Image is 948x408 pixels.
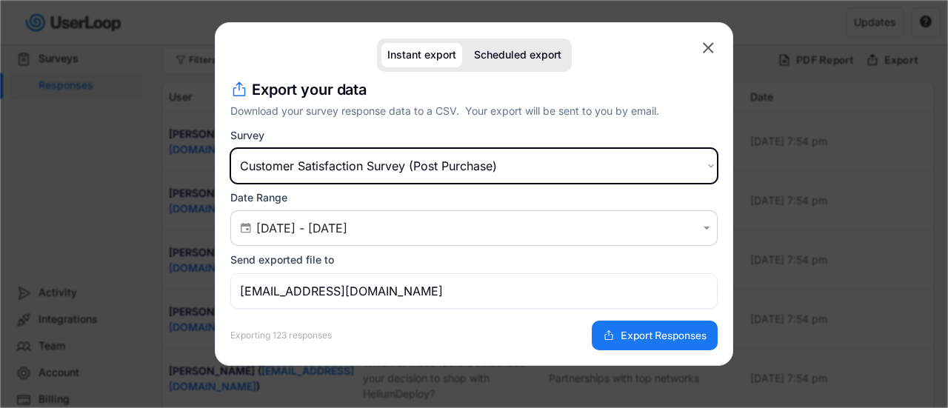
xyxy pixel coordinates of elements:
text:  [241,221,251,235]
div: Date Range [230,191,287,204]
div: Scheduled export [474,49,561,61]
span: Export Responses [621,330,707,341]
h4: Export your data [252,79,367,100]
button:  [238,221,253,235]
button:  [700,222,713,235]
button: Export Responses [592,321,718,350]
input: Air Date/Time Picker [256,221,696,235]
div: Download your survey response data to a CSV. Your export will be sent to you by email. [230,103,718,118]
button:  [699,39,718,57]
div: Survey [230,129,264,142]
text:  [704,221,710,234]
div: Send exported file to [230,253,334,267]
text:  [703,39,714,57]
div: Instant export [387,49,456,61]
div: Exporting 123 responses [230,331,332,340]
